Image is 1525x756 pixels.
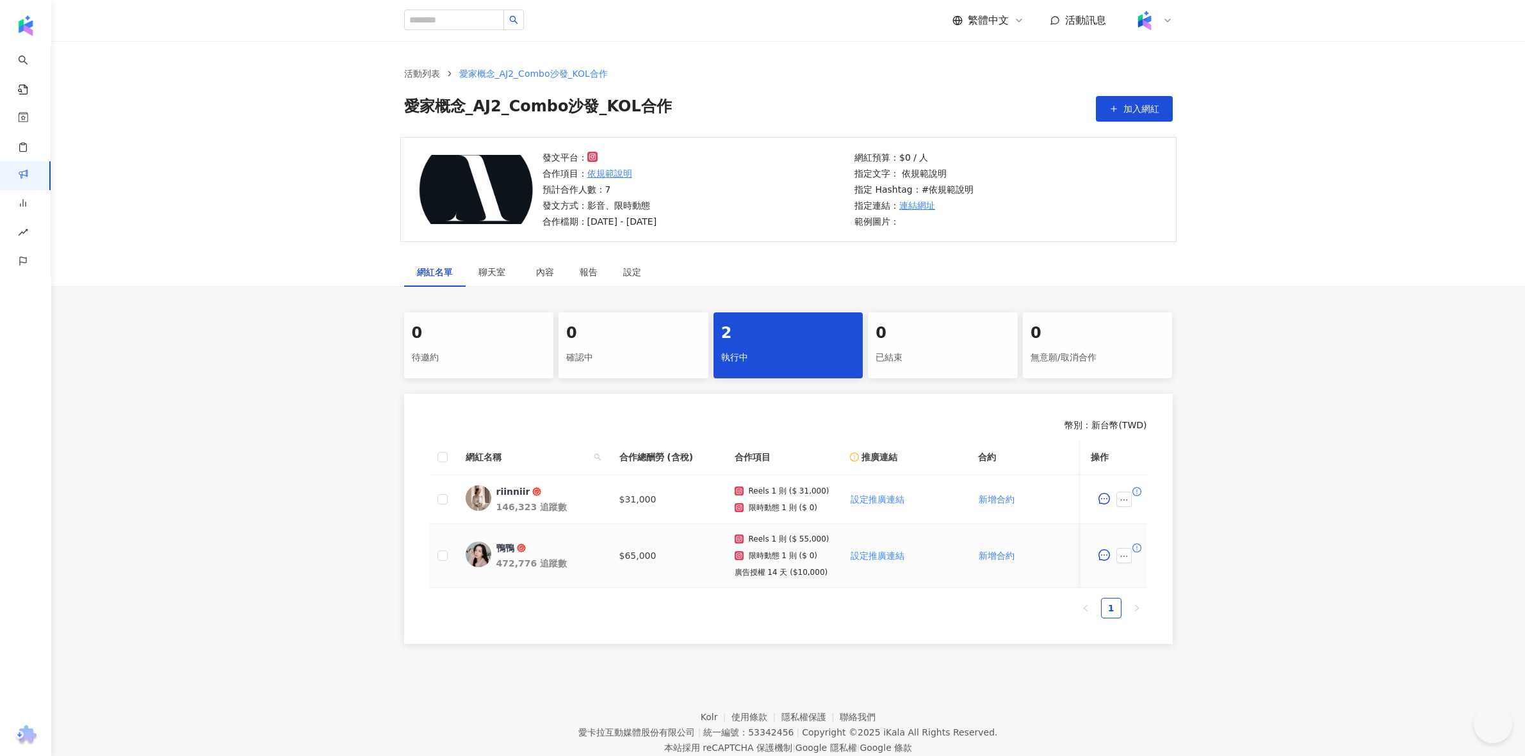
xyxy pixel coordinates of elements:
[566,323,701,344] div: 0
[414,155,539,224] img: 依規範說明
[979,551,1015,561] span: 新增合約
[542,214,657,229] p: 合作檔期：[DATE] - [DATE]
[876,347,1010,369] div: 已結束
[1031,323,1165,344] div: 0
[459,68,608,79] span: 愛家概念_AJ2_Combo沙發_KOL合作
[792,743,795,753] span: |
[536,265,554,279] div: 內容
[1081,440,1147,475] th: 操作
[591,447,604,467] span: search
[840,712,876,722] a: 聯絡我們
[580,265,598,279] div: 報告
[18,220,28,248] span: rise
[496,557,599,570] div: 472,776 追蹤數
[854,166,974,181] p: 指定文字： 依規範說明
[1132,543,1141,552] span: exclamation-circle
[721,347,856,369] div: 執行中
[402,67,443,81] a: 活動列表
[731,712,781,722] a: 使用條款
[15,15,36,36] img: logo icon
[1116,548,1132,563] button: ellipsis
[860,743,912,753] a: Google 條款
[749,535,829,543] p: Reels 1 則 ($ 55,000)
[968,440,1083,475] th: 合約
[1123,104,1159,114] span: 加入網紅
[978,543,1015,568] button: 新增合約
[851,551,904,561] span: 設定推廣連結
[854,214,974,229] p: 範例圖片：
[854,182,974,197] p: 指定 Hashtag：
[587,166,632,181] a: 依規範說明
[13,725,38,746] img: chrome extension
[566,347,701,369] div: 確認中
[1116,492,1132,507] button: ellipsis
[466,542,491,567] img: KOL Avatar
[430,419,1147,432] div: 幣別 ： 新台幣 ( TWD )
[749,503,818,512] p: 限時動態 1 則 ($ 0)
[609,475,724,524] td: $31,000
[18,46,44,96] a: search
[404,96,672,122] span: 愛家概念_AJ2_Combo沙發_KOL合作
[466,485,491,511] img: KOL Avatar
[1127,598,1147,618] button: right
[968,13,1009,28] span: 繁體中文
[749,551,818,560] p: 限時動態 1 則 ($ 0)
[795,743,857,753] a: Google 隱私權
[478,268,510,277] span: 聊天室
[703,727,794,737] div: 統一編號：53342456
[735,568,828,577] p: 廣告授權 14 天 ($10,000)
[851,494,904,504] span: 設定推廣連結
[609,524,724,588] td: $65,000
[1127,598,1147,618] li: Next Page
[509,15,518,24] span: search
[412,323,546,344] div: 0
[850,487,905,512] button: 設定推廣連結
[802,727,997,737] div: Copyright © 2025 All Rights Reserved.
[978,487,1015,512] button: 新增合約
[749,487,829,495] p: Reels 1 則 ($ 31,000)
[876,323,1010,344] div: 0
[899,198,935,213] a: 連結網址
[578,727,695,737] div: 愛卡拉互動媒體股份有限公司
[542,182,657,197] p: 預計合作人數：7
[1096,96,1173,122] button: 加入網紅
[1075,598,1096,618] li: Previous Page
[850,453,859,462] span: exclamation-circle
[417,265,453,279] div: 網紅名單
[1101,598,1121,618] li: 1
[1133,604,1141,612] span: right
[922,182,974,197] p: #依規範說明
[724,440,840,475] th: 合作項目
[466,450,589,464] span: 網紅名稱
[609,440,724,475] th: 合作總酬勞 (含稅)
[496,485,530,498] div: riinniir
[542,198,657,213] p: 發文方式：影音、限時動態
[854,150,974,165] p: 網紅預算：$0 / 人
[1120,495,1129,504] span: ellipsis
[496,542,514,554] div: 鴨鴨
[1132,487,1141,496] span: exclamation-circle
[664,740,912,755] span: 本站採用 reCAPTCHA 保護機制
[781,712,840,722] a: 隱私權保護
[542,150,657,165] p: 發文平台：
[1102,599,1121,618] a: 1
[1065,14,1106,26] span: 活動訊息
[412,347,546,369] div: 待邀約
[979,494,1015,504] span: 新增合約
[850,543,905,568] button: 設定推廣連結
[796,727,799,737] span: |
[701,712,731,722] a: Kolr
[623,265,641,279] div: 設定
[542,166,657,181] p: 合作項目：
[1082,604,1089,612] span: left
[1098,549,1110,561] span: message
[697,727,701,737] span: |
[1132,8,1157,33] img: Kolr%20app%20icon%20%281%29.png
[594,453,601,461] span: search
[1031,347,1165,369] div: 無意願/取消合作
[1474,705,1512,743] iframe: Help Scout Beacon - Open
[883,727,905,737] a: iKala
[854,198,974,213] p: 指定連結：
[850,450,958,464] div: 推廣連結
[496,501,599,513] div: 146,323 追蹤數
